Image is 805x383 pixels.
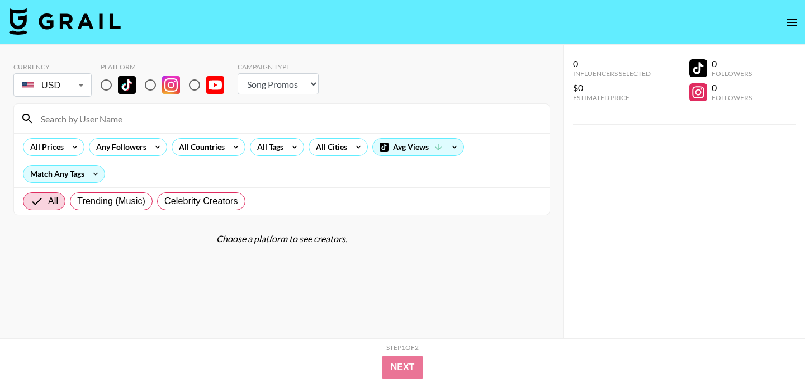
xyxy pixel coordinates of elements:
div: $0 [573,82,651,93]
div: USD [16,75,89,95]
div: Currency [13,63,92,71]
div: Platform [101,63,233,71]
div: Choose a platform to see creators. [13,233,550,244]
input: Search by User Name [34,110,543,127]
div: Step 1 of 2 [386,343,419,352]
div: Followers [712,69,752,78]
div: All Countries [172,139,227,155]
div: 0 [573,58,651,69]
div: Any Followers [89,139,149,155]
span: All [48,195,58,208]
button: Next [382,356,424,379]
div: 0 [712,82,752,93]
div: All Prices [23,139,66,155]
div: 0 [712,58,752,69]
img: YouTube [206,76,224,94]
div: Influencers Selected [573,69,651,78]
iframe: Drift Widget Chat Controller [749,327,792,370]
div: Followers [712,93,752,102]
span: Celebrity Creators [164,195,238,208]
img: Grail Talent [9,8,121,35]
div: Campaign Type [238,63,319,71]
span: Trending (Music) [77,195,145,208]
div: Avg Views [373,139,463,155]
div: Estimated Price [573,93,651,102]
div: All Cities [309,139,349,155]
img: Instagram [162,76,180,94]
div: All Tags [250,139,286,155]
div: Match Any Tags [23,166,105,182]
button: open drawer [780,11,803,34]
img: TikTok [118,76,136,94]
